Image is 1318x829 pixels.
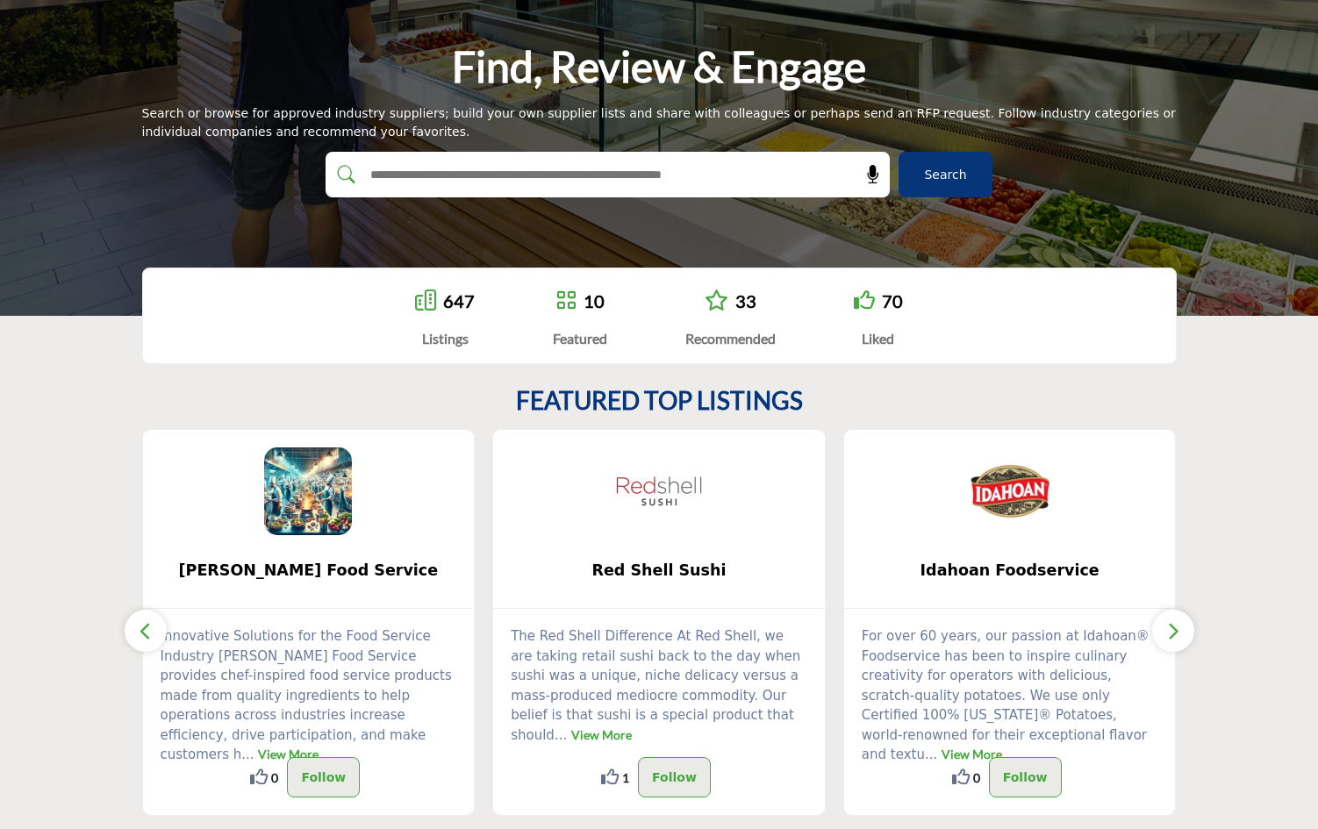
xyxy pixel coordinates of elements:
span: [PERSON_NAME] Food Service [169,559,448,582]
span: ... [555,727,567,743]
a: Red Shell Sushi [493,547,825,594]
p: Follow [1003,767,1048,788]
span: ... [241,747,254,762]
i: Go to Liked [854,289,875,311]
a: Idahoan Foodservice [844,547,1176,594]
a: View More [942,747,1002,761]
b: Schwan's Food Service [169,547,448,594]
span: Search [924,166,966,184]
img: Red Shell Sushi [615,447,703,535]
div: Liked [854,328,903,349]
a: 33 [735,290,756,311]
div: Search or browse for approved industry suppliers; build your own supplier lists and share with co... [142,104,1177,141]
button: Follow [638,757,711,797]
span: 0 [271,768,278,787]
img: Idahoan Foodservice [966,447,1054,535]
button: Follow [287,757,360,797]
img: Schwan's Food Service [264,447,352,535]
span: 1 [622,768,629,787]
span: Red Shell Sushi [519,559,799,582]
button: Follow [989,757,1062,797]
b: Idahoan Foodservice [870,547,1150,594]
a: 70 [882,290,903,311]
span: ... [925,747,937,762]
a: View More [258,747,319,761]
p: For over 60 years, our passion at Idahoan® Foodservice has been to inspire culinary creativity fo... [862,626,1158,765]
button: Search [899,152,992,197]
a: 10 [584,290,605,311]
p: Innovative Solutions for the Food Service Industry [PERSON_NAME] Food Service provides chef-inspi... [161,626,457,765]
h1: Find, Review & Engage [452,39,866,94]
div: Featured [553,328,607,349]
div: Listings [415,328,475,349]
span: Idahoan Foodservice [870,559,1150,582]
a: View More [571,727,632,742]
b: Red Shell Sushi [519,547,799,594]
p: Follow [652,767,697,788]
a: [PERSON_NAME] Food Service [143,547,475,594]
a: Go to Recommended [705,289,728,313]
p: The Red Shell Difference At Red Shell, we are taking retail sushi back to the day when sushi was ... [511,626,807,745]
h2: FEATURED TOP LISTINGS [516,386,803,416]
div: Recommended [685,328,776,349]
span: 0 [973,768,980,787]
a: 647 [443,290,475,311]
p: Follow [301,767,346,788]
a: Go to Featured [555,289,577,313]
